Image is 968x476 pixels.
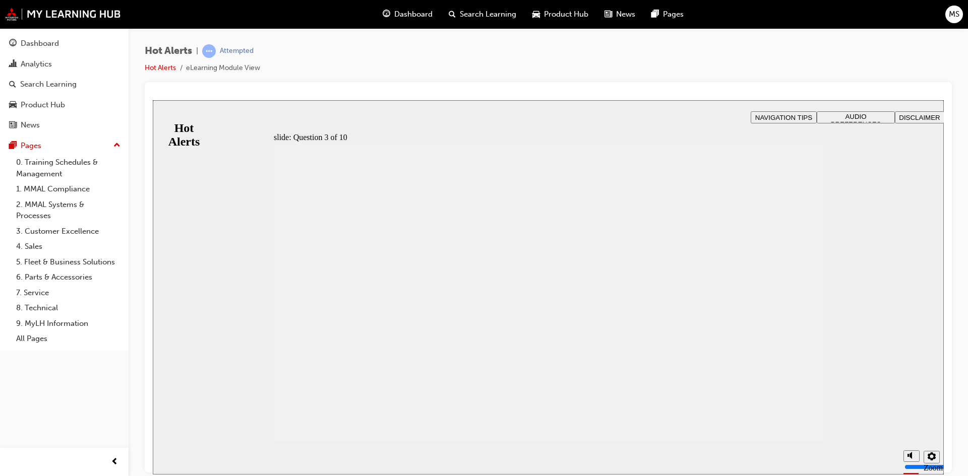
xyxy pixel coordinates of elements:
[664,11,742,23] button: AUDIO PREFERENCES
[9,39,17,48] span: guage-icon
[20,79,77,90] div: Search Learning
[460,9,516,20] span: Search Learning
[602,14,659,21] span: NAVIGATION TIPS
[375,4,441,25] a: guage-iconDashboard
[604,8,612,21] span: news-icon
[752,363,817,371] input: volume
[12,239,125,254] a: 4. Sales
[751,350,767,362] button: Mute (Ctrl+Alt+M)
[643,4,692,25] a: pages-iconPages
[663,9,684,20] span: Pages
[202,44,216,58] span: learningRecordVerb_ATTEMPT-icon
[4,116,125,134] a: News
[4,34,125,53] a: Dashboard
[4,137,125,155] button: Pages
[220,46,254,56] div: Attempted
[544,9,588,20] span: Product Hub
[9,121,17,130] span: news-icon
[21,140,41,152] div: Pages
[9,60,17,69] span: chart-icon
[12,331,125,347] a: All Pages
[12,300,125,316] a: 8. Technical
[12,155,125,181] a: 0. Training Schedules & Management
[742,11,792,23] button: DISCLAIMER
[532,8,540,21] span: car-icon
[145,63,176,72] a: Hot Alerts
[111,456,118,468] span: prev-icon
[394,9,433,20] span: Dashboard
[771,363,790,390] label: Zoom to fit
[12,316,125,331] a: 9. MyLH Information
[12,285,125,301] a: 7. Service
[9,142,17,151] span: pages-icon
[524,4,596,25] a: car-iconProduct Hub
[449,8,456,21] span: search-icon
[21,119,40,131] div: News
[196,45,198,57] span: |
[113,139,120,152] span: up-icon
[12,224,125,239] a: 3. Customer Excellence
[678,13,729,28] span: AUDIO PREFERENCES
[746,14,787,21] span: DISCLAIMER
[12,269,125,285] a: 6. Parts & Accessories
[598,11,664,23] button: NAVIGATION TIPS
[949,9,959,20] span: MS
[383,8,390,21] span: guage-icon
[441,4,524,25] a: search-iconSearch Learning
[21,58,52,70] div: Analytics
[4,32,125,137] button: DashboardAnalyticsSearch LearningProduct HubNews
[12,181,125,197] a: 1. MMAL Compliance
[651,8,659,21] span: pages-icon
[4,96,125,114] a: Product Hub
[12,197,125,224] a: 2. MMAL Systems & Processes
[4,75,125,94] a: Search Learning
[616,9,635,20] span: News
[12,254,125,270] a: 5. Fleet & Business Solutions
[945,6,963,23] button: MS
[21,38,59,49] div: Dashboard
[5,8,121,21] img: mmal
[186,62,260,74] li: eLearning Module View
[9,101,17,110] span: car-icon
[4,55,125,74] a: Analytics
[746,342,786,374] div: misc controls
[771,351,787,363] button: Settings
[145,45,192,57] span: Hot Alerts
[21,99,65,111] div: Product Hub
[596,4,643,25] a: news-iconNews
[9,80,16,89] span: search-icon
